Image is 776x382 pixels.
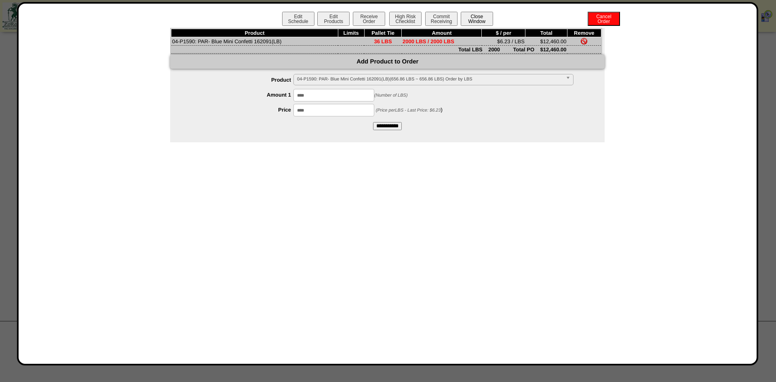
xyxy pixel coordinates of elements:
[186,92,293,98] label: Amount 1
[461,12,493,26] button: CloseWindow
[567,29,601,37] th: Remove
[525,29,567,37] th: Total
[395,108,403,113] span: LBS
[171,46,567,54] td: Total LBS 2000 Total PO $12,460.00
[317,12,350,26] button: EditProducts
[374,38,392,44] span: 36 LBS
[588,12,620,26] button: CancelOrder
[171,29,338,37] th: Product
[282,12,314,26] button: EditSchedule
[482,29,525,37] th: $ / per
[376,108,441,113] span: (Price per
[482,37,525,46] td: $6.23 / LBS
[402,29,482,37] th: Amount
[389,12,422,26] button: High RiskChecklist
[297,74,563,84] span: 04-P1590: PAR- Blue Mini Confetti 162091(LB)(656.86 LBS ~ 656.86 LBS) Order by LBS
[170,55,605,69] div: Add Product to Order
[186,77,293,83] label: Product
[171,37,338,46] td: 04-P1590: PAR- Blue Mini Confetti 162091(LB)
[364,29,402,37] th: Pallet Tie
[405,108,441,113] span: - Last Price: $6.23
[186,104,605,116] div: )
[460,18,494,24] a: CloseWindow
[388,19,424,24] a: High RiskChecklist
[374,93,408,98] span: (Number of LBS)
[186,107,293,113] label: Price
[525,37,567,46] td: $12,460.00
[338,29,364,37] th: Limits
[353,12,385,26] button: ReceiveOrder
[581,38,587,44] img: Remove Item
[403,38,454,44] span: 2000 LBS / 2000 LBS
[425,12,458,26] button: CommitReceiving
